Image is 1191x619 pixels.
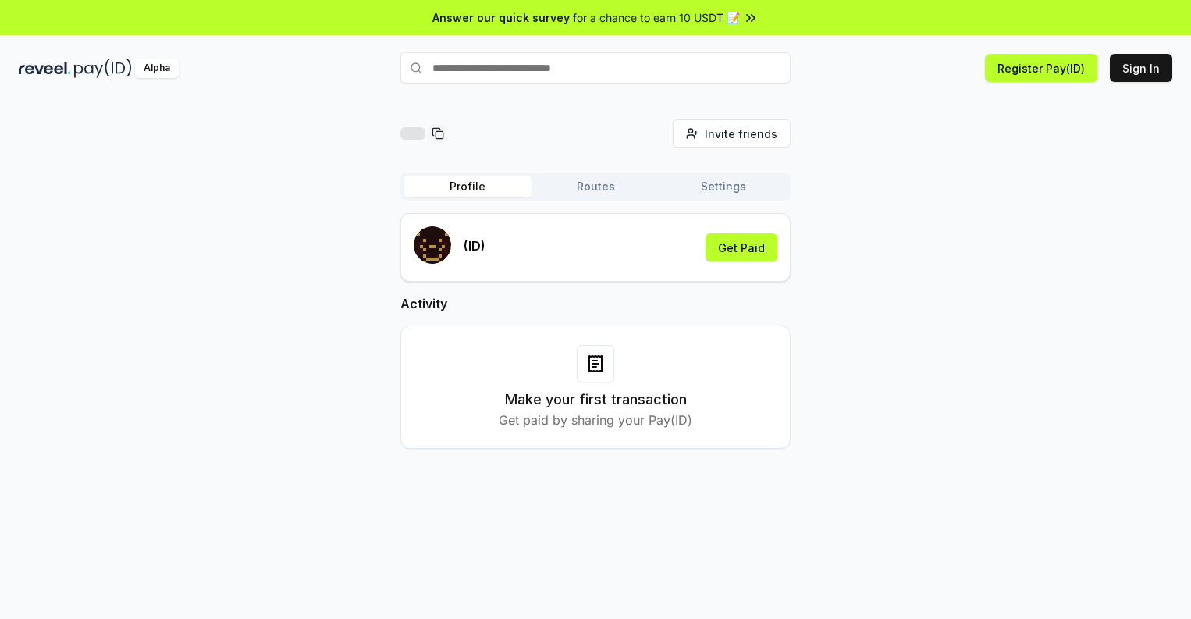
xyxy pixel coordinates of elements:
[673,119,791,148] button: Invite friends
[400,294,791,313] h2: Activity
[505,389,687,411] h3: Make your first transaction
[464,237,485,255] p: (ID)
[404,176,532,197] button: Profile
[532,176,659,197] button: Routes
[573,9,740,26] span: for a chance to earn 10 USDT 📝
[706,233,777,261] button: Get Paid
[659,176,787,197] button: Settings
[705,126,777,142] span: Invite friends
[19,59,71,78] img: reveel_dark
[985,54,1097,82] button: Register Pay(ID)
[499,411,692,429] p: Get paid by sharing your Pay(ID)
[135,59,179,78] div: Alpha
[1110,54,1172,82] button: Sign In
[432,9,570,26] span: Answer our quick survey
[74,59,132,78] img: pay_id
